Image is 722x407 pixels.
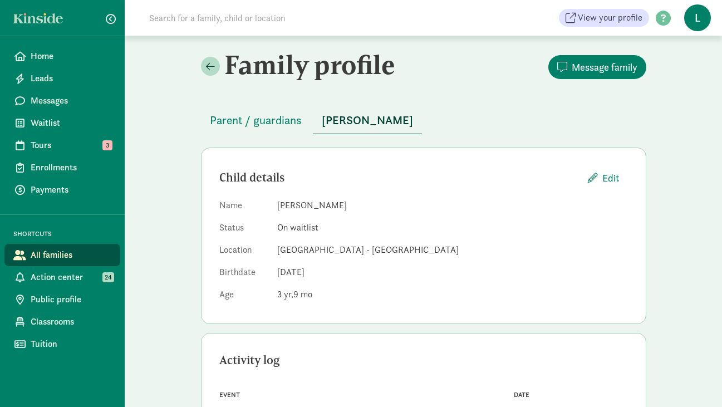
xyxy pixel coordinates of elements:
[4,67,120,90] a: Leads
[31,183,111,197] span: Payments
[579,166,628,190] button: Edit
[31,293,111,306] span: Public profile
[313,114,422,127] a: [PERSON_NAME]
[548,55,646,79] button: Message family
[514,391,529,399] span: Date
[572,60,637,75] span: Message family
[4,288,120,311] a: Public profile
[219,351,628,369] div: Activity log
[219,169,579,187] div: Child details
[31,50,111,63] span: Home
[4,244,120,266] a: All families
[4,179,120,201] a: Payments
[31,161,111,174] span: Enrollments
[31,315,111,328] span: Classrooms
[684,4,711,31] span: L
[293,288,312,300] span: 9
[31,337,111,351] span: Tuition
[4,266,120,288] a: Action center 24
[31,139,111,152] span: Tours
[277,199,628,212] dd: [PERSON_NAME]
[219,288,268,306] dt: Age
[4,311,120,333] a: Classrooms
[210,111,302,129] span: Parent / guardians
[4,156,120,179] a: Enrollments
[277,266,304,278] span: [DATE]
[4,45,120,67] a: Home
[4,90,120,112] a: Messages
[559,9,649,27] a: View your profile
[219,266,268,283] dt: Birthdate
[219,199,268,217] dt: Name
[201,49,421,80] h2: Family profile
[313,107,422,134] button: [PERSON_NAME]
[31,271,111,284] span: Action center
[277,221,628,234] dd: On waitlist
[277,243,628,257] dd: [GEOGRAPHIC_DATA] - [GEOGRAPHIC_DATA]
[219,221,268,239] dt: Status
[31,72,111,85] span: Leads
[4,112,120,134] a: Waitlist
[31,116,111,130] span: Waitlist
[277,288,293,300] span: 3
[31,248,111,262] span: All families
[4,134,120,156] a: Tours 3
[31,94,111,107] span: Messages
[602,170,619,185] span: Edit
[201,107,311,134] button: Parent / guardians
[219,243,268,261] dt: Location
[201,114,311,127] a: Parent / guardians
[322,111,413,129] span: [PERSON_NAME]
[578,11,642,24] span: View your profile
[102,140,112,150] span: 3
[143,7,455,29] input: Search for a family, child or location
[219,391,240,399] span: Event
[102,272,114,282] span: 24
[4,333,120,355] a: Tuition
[666,354,722,407] iframe: Chat Widget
